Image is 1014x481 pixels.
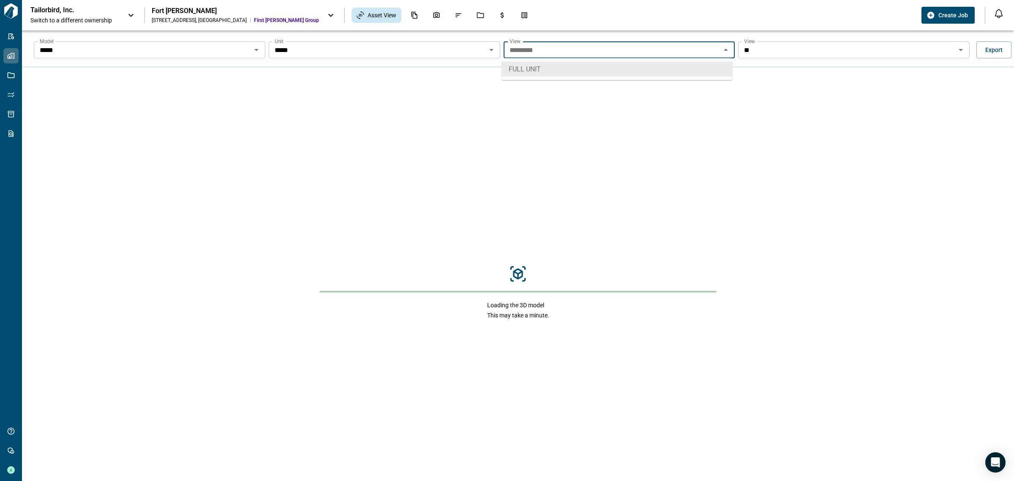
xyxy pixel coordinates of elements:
span: Export [985,46,1003,54]
span: Asset View [368,11,396,19]
button: Open [955,44,967,56]
div: Issues & Info [450,8,467,22]
span: Loading the 3D model [487,301,549,309]
span: This may take a minute. [487,311,549,320]
button: Open [251,44,262,56]
button: Open notification feed [992,7,1006,20]
label: Model [40,38,54,45]
label: View [744,38,755,45]
button: Close [720,44,732,56]
span: First [PERSON_NAME] Group [254,17,319,24]
div: Open Intercom Messenger [985,452,1006,473]
span: Create Job [938,11,968,19]
div: [STREET_ADDRESS] , [GEOGRAPHIC_DATA] [152,17,247,24]
p: Tailorbird, Inc. [30,6,106,14]
span: Switch to a different ownership [30,16,119,25]
label: View [510,38,521,45]
label: Unit [275,38,283,45]
div: Documents [406,8,423,22]
div: Budgets [493,8,511,22]
div: Asset View [352,8,401,23]
button: Open [485,44,497,56]
div: Fort [PERSON_NAME] [152,7,319,15]
div: Photos [428,8,445,22]
button: Create Job [921,7,975,24]
li: FULL UNIT [502,62,733,77]
div: Takeoff Center [515,8,533,22]
div: Jobs [472,8,489,22]
button: Export [976,41,1011,58]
